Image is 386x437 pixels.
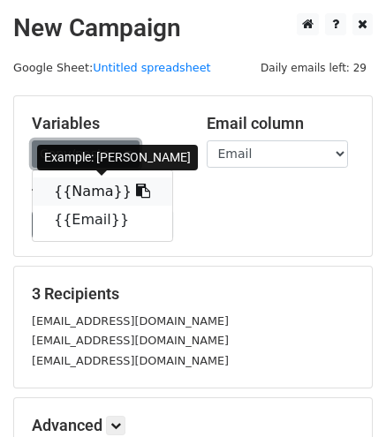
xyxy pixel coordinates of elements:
small: [EMAIL_ADDRESS][DOMAIN_NAME] [32,314,229,328]
iframe: Chat Widget [298,352,386,437]
h5: Email column [207,114,355,133]
small: [EMAIL_ADDRESS][DOMAIN_NAME] [32,354,229,367]
h5: Variables [32,114,180,133]
div: Example: [PERSON_NAME] [37,145,198,170]
small: Google Sheet: [13,61,211,74]
a: {{Email}} [33,206,172,234]
a: Copy/paste... [32,140,140,168]
a: {{Nama}} [33,177,172,206]
a: Daily emails left: 29 [254,61,373,74]
h2: New Campaign [13,13,373,43]
small: [EMAIL_ADDRESS][DOMAIN_NAME] [32,334,229,347]
span: Daily emails left: 29 [254,58,373,78]
h5: Advanced [32,416,354,435]
h5: 3 Recipients [32,284,354,304]
a: Untitled spreadsheet [93,61,210,74]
